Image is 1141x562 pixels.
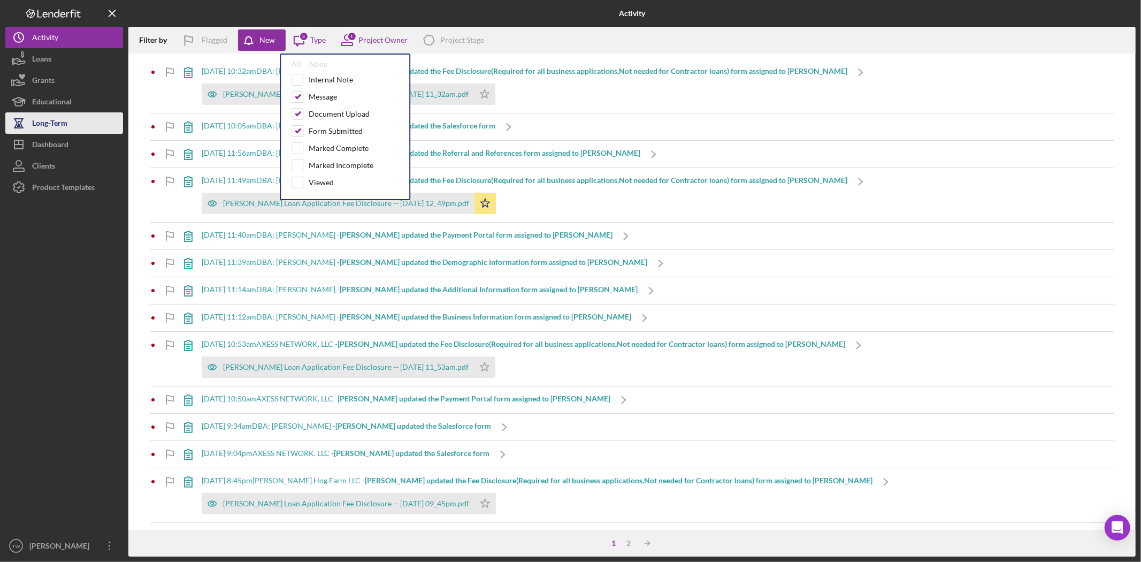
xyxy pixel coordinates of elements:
div: Marked Incomplete [309,161,373,170]
div: Dashboard [32,134,68,158]
div: Form Submitted [309,127,363,135]
div: [PERSON_NAME] Loan Application Fee Disclosure -- [DATE] 11_53am.pdf [223,363,469,371]
div: Viewed [309,178,334,187]
div: [DATE] 9:04pm AXESS NETWORK, LLC - [202,449,489,458]
a: [DATE] 10:50amAXESS NETWORK, LLC -[PERSON_NAME] updated the Payment Portal form assigned to [PERS... [175,386,637,413]
div: Educational [32,91,72,115]
a: [DATE] 11:49amDBA: [PERSON_NAME] -[PERSON_NAME] updated the Fee Disclosure(Required for all busin... [175,168,874,222]
div: [DATE] 11:56am DBA: [PERSON_NAME] - [202,149,640,157]
div: [DATE] 10:53am AXESS NETWORK, LLC - [202,340,845,348]
button: Flagged [175,29,238,51]
div: [DATE] 9:34am DBA: [PERSON_NAME] - [202,422,491,430]
div: Product Templates [32,177,95,201]
button: Long-Term [5,112,123,134]
b: [PERSON_NAME] updated the Fee Disclosure(Required for all business applications,Not needed for Co... [340,176,847,185]
a: [DATE] 11:40amDBA: [PERSON_NAME] -[PERSON_NAME] updated the Payment Portal form assigned to [PERS... [175,223,639,249]
button: Educational [5,91,123,112]
b: [PERSON_NAME] updated the Salesforce form [334,449,489,458]
button: Product Templates [5,177,123,198]
div: [DATE] 11:49am DBA: [PERSON_NAME] - [202,176,847,185]
div: 1 [607,539,622,548]
div: [PERSON_NAME] [27,535,96,559]
text: TW [12,543,21,549]
div: [PERSON_NAME] Loan Application Fee Disclosure -- [DATE] 11_32am.pdf [223,90,469,98]
b: [PERSON_NAME] updated the Payment Portal form assigned to [PERSON_NAME] [340,230,612,239]
a: [DATE] 10:05amDBA: [PERSON_NAME] -[PERSON_NAME] updated the Salesforce form [175,113,522,140]
b: [PERSON_NAME] updated the Fee Disclosure(Required for all business applications,Not needed for Co... [365,476,872,485]
div: [DATE] 10:32am DBA: [PERSON_NAME] - [202,67,847,75]
div: Project Owner [358,36,408,44]
b: [PERSON_NAME] updated the Fee Disclosure(Required for all business applications,Not needed for Co... [338,339,845,348]
a: [DATE] 11:56amDBA: [PERSON_NAME] -[PERSON_NAME] updated the Referral and References form assigned... [175,141,667,168]
button: Grants [5,70,123,91]
div: Flagged [202,29,227,51]
div: Type [310,36,326,44]
div: Clients [32,155,55,179]
button: Dashboard [5,134,123,155]
div: [DATE] 10:50am AXESS NETWORK, LLC - [202,394,610,403]
div: [DATE] 11:12am DBA: [PERSON_NAME] - [202,313,631,321]
div: Long-Term [32,112,67,136]
button: New [238,29,286,51]
div: Document Upload [309,110,370,118]
div: Activity [32,27,58,51]
div: Message [309,93,337,101]
div: Internal Note [309,75,353,84]
button: Loans [5,48,123,70]
b: [PERSON_NAME] updated the Salesforce form [335,421,491,430]
b: Activity [619,9,645,18]
div: [DATE] 11:40am DBA: [PERSON_NAME] - [202,231,612,239]
button: Clients [5,155,123,177]
a: [DATE] 8:45pm[PERSON_NAME] Hog Farm LLC -[PERSON_NAME] updated the Fee Disclosure(Required for al... [175,468,899,522]
div: [DATE] 10:05am DBA: [PERSON_NAME] - [202,121,495,130]
div: Project Stage [440,36,484,44]
b: [PERSON_NAME] updated the Salesforce form [340,121,495,130]
a: [DATE] 10:32amDBA: [PERSON_NAME] -[PERSON_NAME] updated the Fee Disclosure(Required for all busin... [175,59,874,113]
div: [PERSON_NAME] Loan Application Fee Disclosure -- [DATE] 09_45pm.pdf [223,499,469,508]
div: [DATE] 11:14am DBA: [PERSON_NAME] - [202,285,638,294]
a: [DATE] 9:04pmAXESS NETWORK, LLC -[PERSON_NAME] updated the Salesforce form [175,441,516,468]
div: Open Intercom Messenger [1105,515,1130,541]
div: Grants [32,70,55,94]
b: [PERSON_NAME] updated the Fee Disclosure(Required for all business applications,Not needed for Co... [340,66,847,75]
div: [PERSON_NAME] Loan Application Fee Disclosure -- [DATE] 12_49pm.pdf [223,199,469,208]
button: [PERSON_NAME] Loan Application Fee Disclosure -- [DATE] 12_49pm.pdf [202,193,496,214]
div: All [292,60,301,69]
button: TW[PERSON_NAME] [5,535,123,557]
a: [DATE] 9:34amDBA: [PERSON_NAME] -[PERSON_NAME] updated the Salesforce form [175,414,518,441]
div: [DATE] 11:39am DBA: [PERSON_NAME] - [202,258,647,267]
b: [PERSON_NAME] updated the Referral and References form assigned to [PERSON_NAME] [340,148,640,157]
button: Activity [5,27,123,48]
button: [PERSON_NAME] Loan Application Fee Disclosure -- [DATE] 11_53am.pdf [202,356,495,378]
button: [PERSON_NAME] Loan Application Fee Disclosure -- [DATE] 11_32am.pdf [202,83,495,105]
div: Loans [32,48,51,72]
a: [DATE] 11:12amDBA: [PERSON_NAME] -[PERSON_NAME] updated the Business Information form assigned to... [175,305,658,331]
div: [DATE] 8:45pm [PERSON_NAME] Hog Farm LLC - [202,476,872,485]
b: [PERSON_NAME] updated the Payment Portal form assigned to [PERSON_NAME] [338,394,610,403]
div: 2 [622,539,637,548]
a: [DATE] 10:53amAXESS NETWORK, LLC -[PERSON_NAME] updated the Fee Disclosure(Required for all busin... [175,332,872,386]
div: Marked Complete [309,144,369,153]
div: None [309,60,327,69]
b: [PERSON_NAME] updated the Additional Information form assigned to [PERSON_NAME] [340,285,638,294]
div: Filter by [139,36,175,44]
div: 3 [299,32,309,41]
div: 1 [347,32,357,41]
button: [PERSON_NAME] Loan Application Fee Disclosure -- [DATE] 09_45pm.pdf [202,493,496,514]
b: [PERSON_NAME] updated the Business Information form assigned to [PERSON_NAME] [340,312,631,321]
b: [PERSON_NAME] updated the Demographic Information form assigned to [PERSON_NAME] [340,257,647,267]
a: [DATE] 11:39amDBA: [PERSON_NAME] -[PERSON_NAME] updated the Demographic Information form assigned... [175,250,674,277]
div: New [259,29,275,51]
a: [DATE] 11:14amDBA: [PERSON_NAME] -[PERSON_NAME] updated the Additional Information form assigned ... [175,277,664,304]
